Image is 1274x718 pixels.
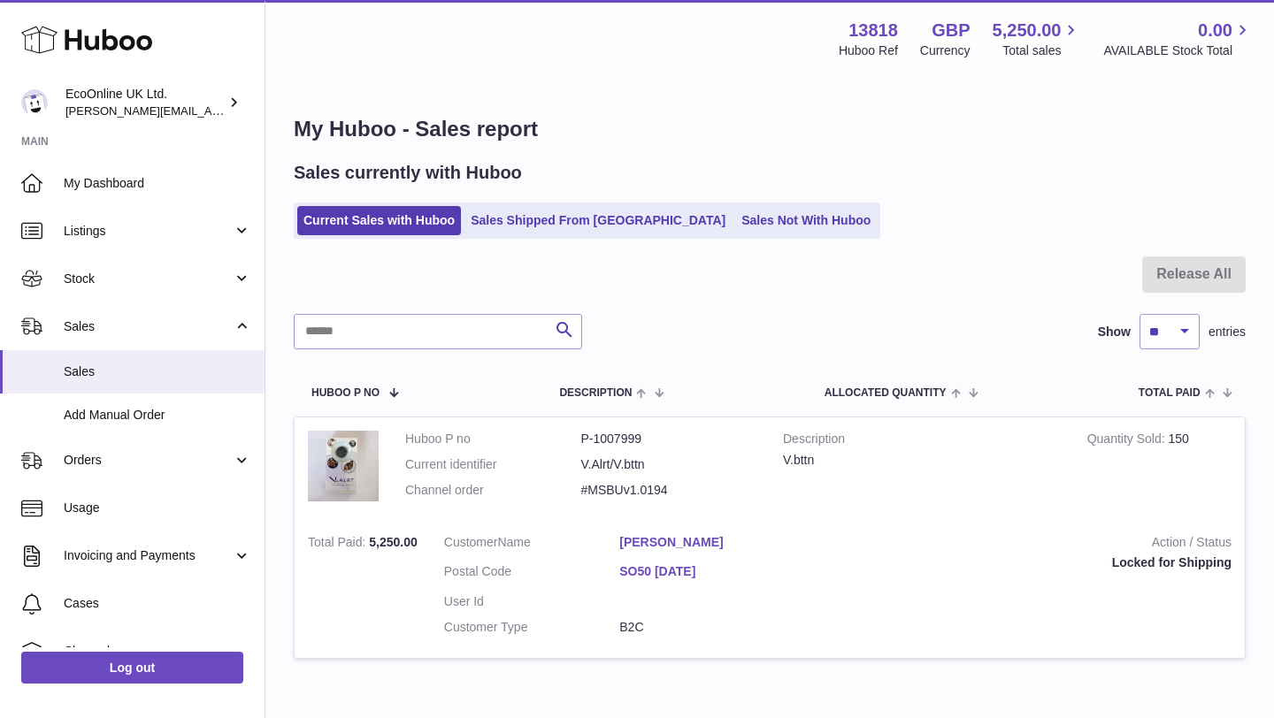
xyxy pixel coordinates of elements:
[735,206,877,235] a: Sales Not With Huboo
[64,318,233,335] span: Sales
[64,595,251,612] span: Cases
[64,407,251,424] span: Add Manual Order
[1139,387,1201,399] span: Total paid
[444,619,620,636] dt: Customer Type
[1198,19,1232,42] span: 0.00
[65,103,449,118] span: [PERSON_NAME][EMAIL_ADDRESS][PERSON_NAME][DOMAIN_NAME]
[1098,324,1131,340] label: Show
[619,534,795,551] a: [PERSON_NAME]
[64,223,233,240] span: Listings
[308,431,379,501] img: 1724762684.jpg
[1103,42,1253,59] span: AVAILABLE Stock Total
[294,161,522,185] h2: Sales currently with Huboo
[1002,42,1081,59] span: Total sales
[297,206,461,235] a: Current Sales with Huboo
[1103,19,1253,59] a: 0.00 AVAILABLE Stock Total
[559,387,632,399] span: Description
[464,206,732,235] a: Sales Shipped From [GEOGRAPHIC_DATA]
[839,42,898,59] div: Huboo Ref
[822,554,1232,571] div: Locked for Shipping
[311,387,380,399] span: Huboo P no
[405,431,581,447] dt: Huboo P no
[619,563,795,580] a: SO50 [DATE]
[405,456,581,473] dt: Current identifier
[64,643,251,660] span: Channels
[993,19,1062,42] span: 5,250.00
[581,482,757,499] dd: #MSBUv1.0194
[581,431,757,447] dd: P-1007999
[822,534,1232,555] strong: Action / Status
[64,271,233,287] span: Stock
[64,175,251,192] span: My Dashboard
[825,387,947,399] span: ALLOCATED Quantity
[21,652,243,684] a: Log out
[920,42,971,59] div: Currency
[1074,417,1245,521] td: 150
[64,547,233,564] span: Invoicing and Payments
[405,482,581,499] dt: Channel order
[848,19,898,42] strong: 13818
[444,593,620,610] dt: User Id
[294,115,1246,143] h1: My Huboo - Sales report
[1087,432,1169,450] strong: Quantity Sold
[308,535,369,554] strong: Total Paid
[932,19,970,42] strong: GBP
[581,456,757,473] dd: V.Alrt/V.bttn
[1209,324,1246,340] span: entries
[64,452,233,469] span: Orders
[64,363,251,380] span: Sales
[64,500,251,516] span: Usage
[21,89,48,116] img: alex.doherty@ecoonline.com
[444,535,498,549] span: Customer
[993,19,1082,59] a: 5,250.00 Total sales
[369,535,418,549] span: 5,250.00
[619,619,795,636] dd: B2C
[783,452,1061,469] div: V.bttn
[444,534,620,555] dt: Name
[783,431,1061,452] strong: Description
[444,563,620,584] dt: Postal Code
[65,86,225,119] div: EcoOnline UK Ltd.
